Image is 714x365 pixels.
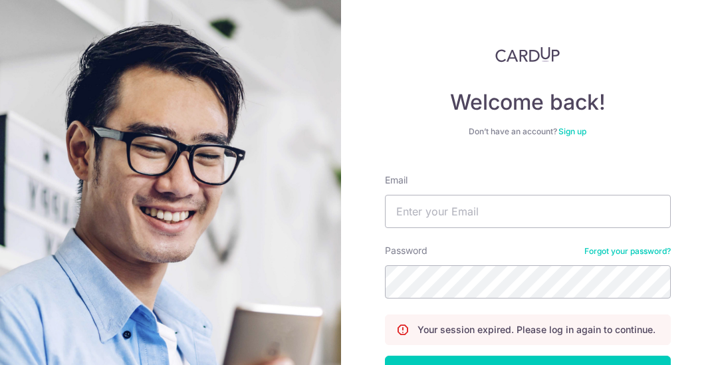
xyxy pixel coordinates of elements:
a: Sign up [558,126,586,136]
label: Email [385,174,408,187]
input: Enter your Email [385,195,671,228]
a: Forgot your password? [584,246,671,257]
h4: Welcome back! [385,89,671,116]
img: CardUp Logo [495,47,560,62]
p: Your session expired. Please log in again to continue. [417,323,655,336]
label: Password [385,244,427,257]
div: Don’t have an account? [385,126,671,137]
